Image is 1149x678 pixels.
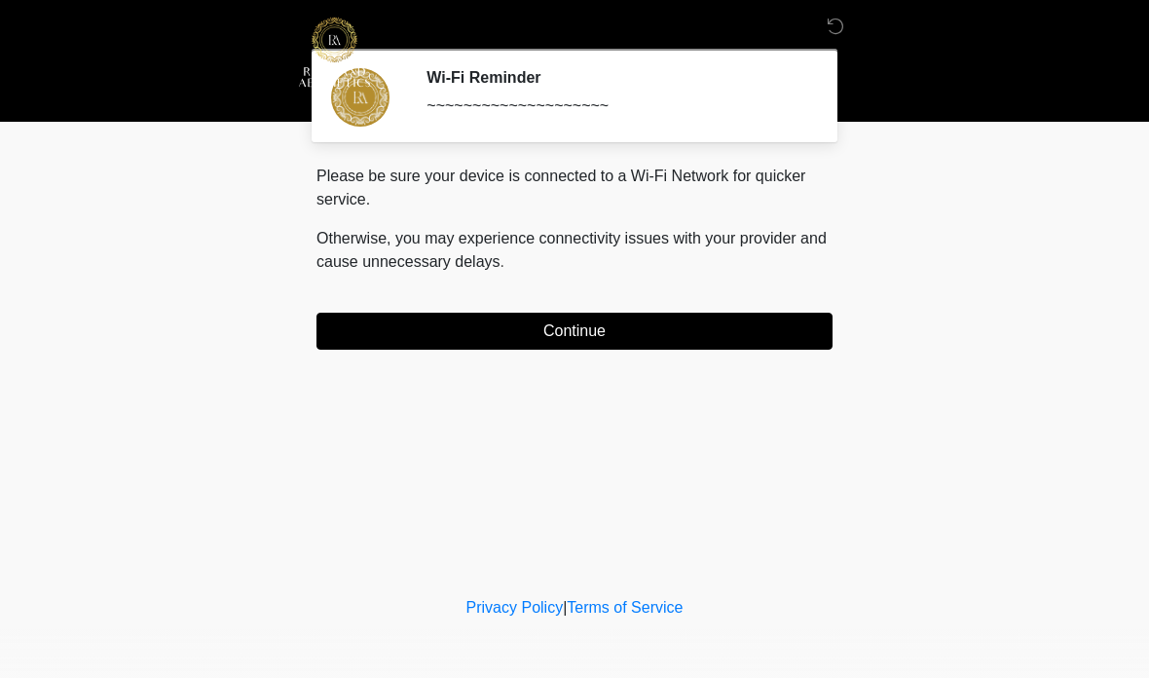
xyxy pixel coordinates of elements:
a: Terms of Service [567,599,683,616]
span: . [500,253,504,270]
img: Richland Aesthetics Logo [297,15,372,90]
a: | [563,599,567,616]
a: Privacy Policy [466,599,564,616]
p: Otherwise, you may experience connectivity issues with your provider and cause unnecessary delays [316,227,833,274]
div: ~~~~~~~~~~~~~~~~~~~~ [426,94,803,118]
button: Continue [316,313,833,350]
p: Please be sure your device is connected to a Wi-Fi Network for quicker service. [316,165,833,211]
